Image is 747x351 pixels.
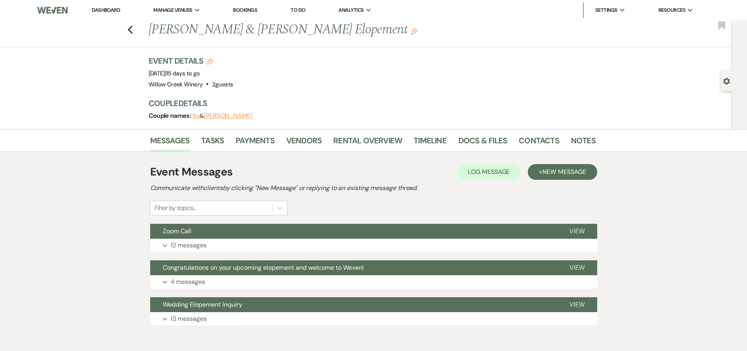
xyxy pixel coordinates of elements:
a: Tasks [201,134,224,152]
button: 12 messages [150,239,597,252]
span: 15 days to go [166,69,200,77]
img: Weven Logo [37,2,67,18]
button: [PERSON_NAME] [204,113,253,119]
span: Resources [658,6,685,14]
button: Bo [193,113,200,119]
h3: Event Details [149,55,233,66]
p: 12 messages [171,240,207,250]
p: 4 messages [171,277,205,287]
button: +New Message [528,164,597,180]
h1: [PERSON_NAME] & [PERSON_NAME] Elopement [149,20,500,39]
p: 13 messages [171,314,207,324]
span: Couple names: [149,112,193,120]
button: Wedding Elopement Inquiry [150,297,557,312]
span: View [569,227,585,235]
span: Log Message [468,168,510,176]
a: To Do [291,7,305,13]
a: Contacts [519,134,559,152]
button: View [557,224,597,239]
span: & [193,112,253,120]
span: Willow Creek Winery [149,80,203,88]
button: Open lead details [723,77,730,84]
span: Manage Venues [153,6,192,14]
a: Vendors [286,134,322,152]
button: Edit [411,27,417,35]
a: Dashboard [92,7,120,13]
button: Congratulations on your upcoming elopement and welcome to Weven! [150,260,557,275]
button: View [557,260,597,275]
a: Docs & Files [458,134,507,152]
button: View [557,297,597,312]
h1: Event Messages [150,164,233,180]
a: Payments [236,134,274,152]
span: Congratulations on your upcoming elopement and welcome to Weven! [163,263,364,272]
span: [DATE] [149,69,200,77]
span: View [569,263,585,272]
span: Zoom Call [163,227,191,235]
span: Settings [595,6,618,14]
h2: Communicate with clients by clicking "New Message" or replying to an existing message thread. [150,183,597,193]
button: Log Message [457,164,521,180]
span: View [569,300,585,309]
h3: Couple Details [149,98,588,109]
span: | [165,69,200,77]
a: Bookings [233,7,257,14]
a: Notes [571,134,596,152]
a: Timeline [414,134,447,152]
a: Rental Overview [333,134,402,152]
span: Wedding Elopement Inquiry [163,300,242,309]
button: 13 messages [150,312,597,325]
span: Analytics [338,6,364,14]
button: Zoom Call [150,224,557,239]
span: New Message [542,168,586,176]
button: 4 messages [150,275,597,289]
span: 2 guests [212,80,233,88]
a: Messages [150,134,190,152]
div: Filter by topics... [154,203,196,213]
